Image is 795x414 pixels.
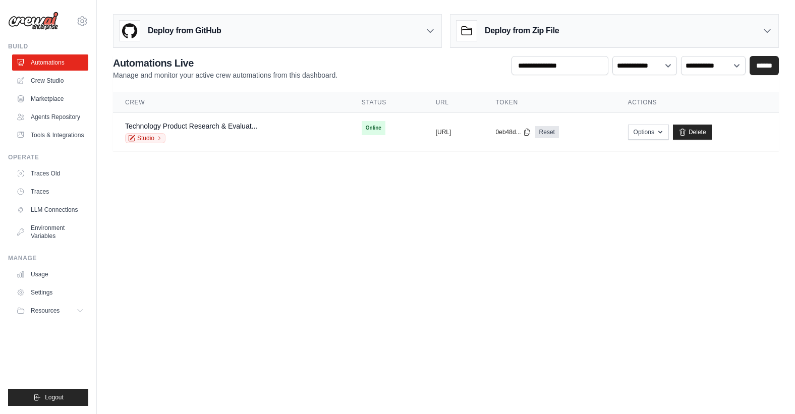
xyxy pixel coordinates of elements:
a: Technology Product Research & Evaluat... [125,122,257,130]
div: Build [8,42,88,50]
img: Logo [8,12,59,31]
span: Online [362,121,385,135]
div: Manage [8,254,88,262]
button: Options [628,125,669,140]
a: Traces [12,184,88,200]
a: Environment Variables [12,220,88,244]
button: 0eb48d... [496,128,531,136]
a: Settings [12,284,88,301]
th: Status [350,92,424,113]
a: Automations [12,54,88,71]
img: GitHub Logo [120,21,140,41]
button: Logout [8,389,88,406]
span: Logout [45,393,64,401]
div: Operate [8,153,88,161]
a: LLM Connections [12,202,88,218]
th: Token [484,92,616,113]
a: Delete [673,125,712,140]
h3: Deploy from GitHub [148,25,221,37]
a: Traces Old [12,165,88,182]
a: Crew Studio [12,73,88,89]
a: Studio [125,133,165,143]
a: Marketplace [12,91,88,107]
th: Crew [113,92,350,113]
span: Resources [31,307,60,315]
th: URL [424,92,484,113]
p: Manage and monitor your active crew automations from this dashboard. [113,70,337,80]
h3: Deploy from Zip File [485,25,559,37]
a: Tools & Integrations [12,127,88,143]
button: Resources [12,303,88,319]
th: Actions [616,92,779,113]
a: Agents Repository [12,109,88,125]
h2: Automations Live [113,56,337,70]
a: Usage [12,266,88,282]
a: Reset [535,126,559,138]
